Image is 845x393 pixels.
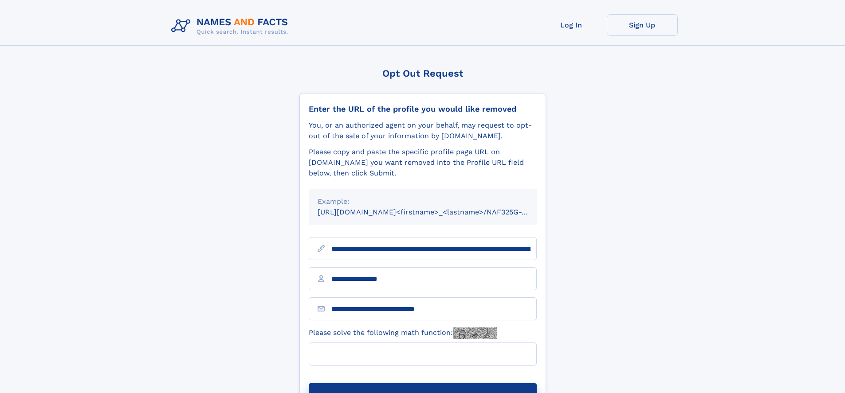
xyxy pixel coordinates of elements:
div: Please copy and paste the specific profile page URL on [DOMAIN_NAME] you want removed into the Pr... [309,147,537,179]
a: Log In [536,14,607,36]
a: Sign Up [607,14,678,36]
div: Example: [318,196,528,207]
img: Logo Names and Facts [168,14,295,38]
small: [URL][DOMAIN_NAME]<firstname>_<lastname>/NAF325G-xxxxxxxx [318,208,554,216]
div: You, or an authorized agent on your behalf, may request to opt-out of the sale of your informatio... [309,120,537,141]
label: Please solve the following math function: [309,327,497,339]
div: Opt Out Request [299,68,546,79]
div: Enter the URL of the profile you would like removed [309,104,537,114]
